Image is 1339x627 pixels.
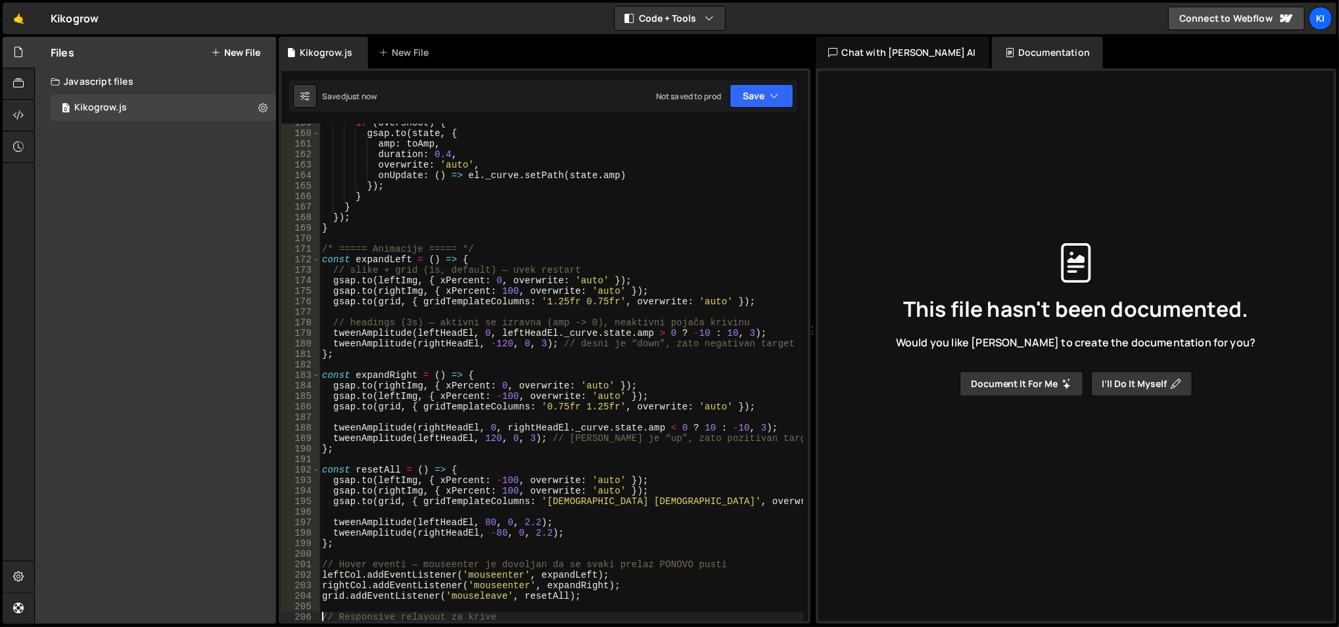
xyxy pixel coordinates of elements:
div: 206 [281,612,320,622]
div: 167 [281,202,320,212]
div: 195 [281,496,320,507]
div: 201 [281,559,320,570]
div: 165 [281,181,320,191]
div: 183 [281,370,320,381]
div: 202 [281,570,320,580]
div: 200 [281,549,320,559]
h2: Files [51,45,74,60]
div: 177 [281,307,320,317]
div: 198 [281,528,320,538]
div: 166 [281,191,320,202]
div: 181 [281,349,320,360]
div: 173 [281,265,320,275]
div: 185 [281,391,320,402]
div: 186 [281,402,320,412]
div: 170 [281,233,320,244]
div: 182 [281,360,320,370]
div: Kikogrow.js [300,46,352,59]
div: 180 [281,338,320,349]
div: 160 [281,128,320,139]
div: Saved [322,91,377,102]
div: 163 [281,160,320,170]
button: I’ll do it myself [1091,371,1192,396]
div: 204 [281,591,320,601]
div: 162 [281,149,320,160]
div: 171 [281,244,320,254]
span: 0 [62,104,70,114]
div: 169 [281,223,320,233]
div: 192 [281,465,320,475]
div: 190 [281,444,320,454]
div: 188 [281,423,320,433]
button: Document it for me [960,371,1083,396]
div: 17083/47045.js [51,95,276,121]
div: 178 [281,317,320,328]
div: 168 [281,212,320,223]
a: 🤙 [3,3,35,34]
button: New File [211,47,260,58]
div: 194 [281,486,320,496]
div: 179 [281,328,320,338]
div: 161 [281,139,320,149]
div: Documentation [992,37,1103,68]
div: 197 [281,517,320,528]
a: Ki [1309,7,1332,30]
div: Kikogrow.js [74,102,127,114]
div: 187 [281,412,320,423]
span: This file hasn't been documented. [903,298,1248,319]
div: 164 [281,170,320,181]
div: 193 [281,475,320,486]
div: 205 [281,601,320,612]
div: Not saved to prod [656,91,722,102]
div: 189 [281,433,320,444]
div: Javascript files [35,68,276,95]
div: 196 [281,507,320,517]
div: 175 [281,286,320,296]
div: Chat with [PERSON_NAME] AI [816,37,989,68]
div: 203 [281,580,320,591]
div: 191 [281,454,320,465]
div: just now [346,91,377,102]
div: 184 [281,381,320,391]
div: 172 [281,254,320,265]
div: 174 [281,275,320,286]
button: Code + Tools [615,7,725,30]
span: Would you like [PERSON_NAME] to create the documentation for you? [896,335,1256,350]
div: 199 [281,538,320,549]
a: Connect to Webflow [1168,7,1305,30]
div: Kikogrow [51,11,99,26]
button: Save [730,84,793,108]
div: New File [379,46,434,59]
div: 176 [281,296,320,307]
